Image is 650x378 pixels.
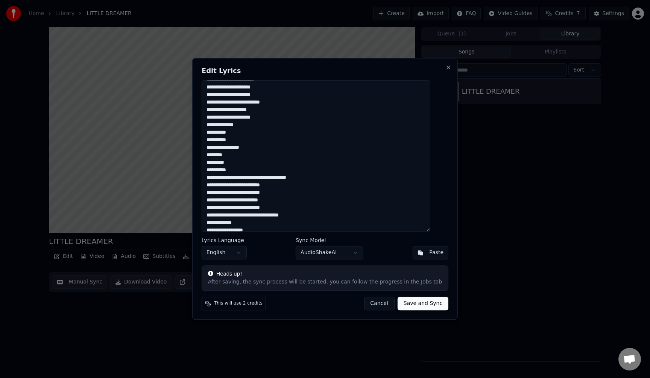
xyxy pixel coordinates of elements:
[364,297,394,311] button: Cancel
[202,238,247,243] label: Lyrics Language
[208,270,442,278] div: Heads up!
[296,238,363,243] label: Sync Model
[398,297,448,311] button: Save and Sync
[214,301,263,307] span: This will use 2 credits
[202,67,448,74] h2: Edit Lyrics
[429,249,443,256] div: Paste
[412,246,448,259] button: Paste
[208,279,442,286] div: After saving, the sync process will be started, you can follow the progress in the Jobs tab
